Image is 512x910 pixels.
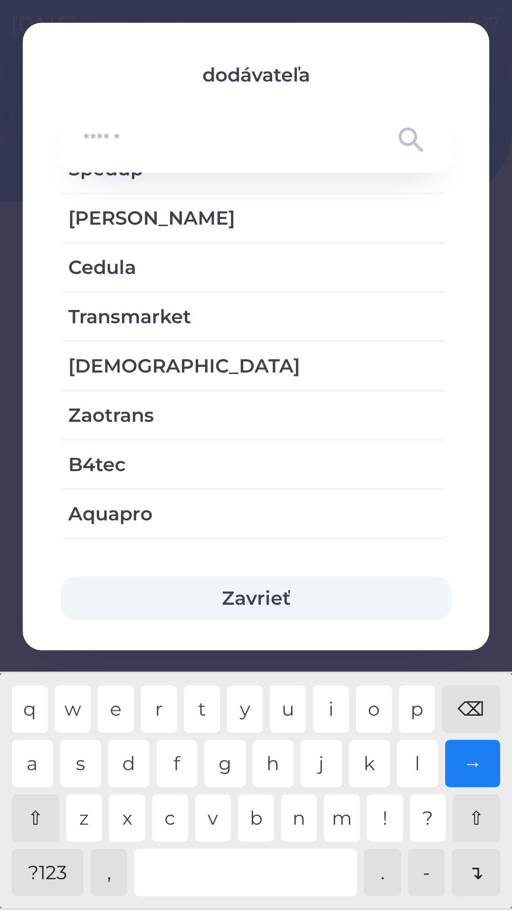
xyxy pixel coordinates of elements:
span: Zaotrans [68,401,437,429]
div: [DEMOGRAPHIC_DATA] [61,342,444,390]
div: Cedula [61,244,444,291]
span: [PERSON_NAME] [68,204,437,232]
div: [PERSON_NAME] [61,194,444,242]
span: Transmarket [68,302,437,331]
p: dodávateľa [61,61,451,89]
div: Transmarket [61,293,444,340]
span: B4tec [68,450,437,479]
div: Zaotrans [61,391,444,439]
span: [DEMOGRAPHIC_DATA] [68,352,437,380]
button: Zavrieť [61,576,451,620]
div: Loret [61,539,444,587]
div: Aquapro [61,490,444,537]
span: Aquapro [68,500,437,528]
div: B4tec [61,441,444,488]
span: Cedula [68,253,437,282]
